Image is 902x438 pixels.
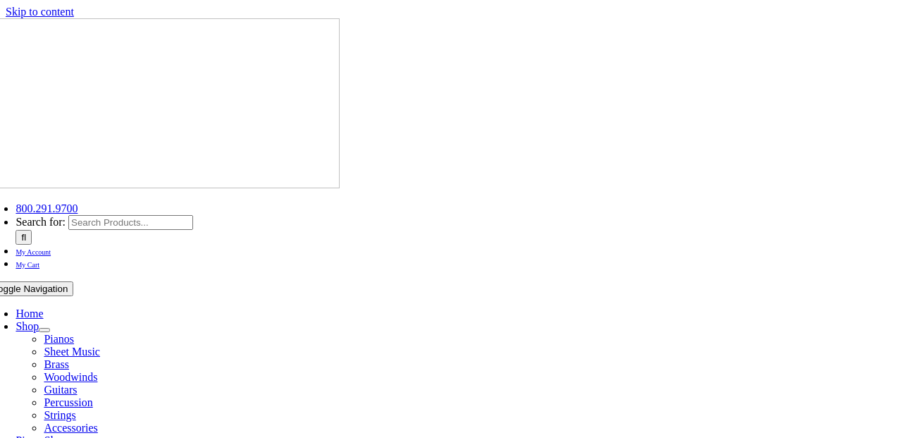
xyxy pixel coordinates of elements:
a: Guitars [44,384,77,396]
a: My Cart [16,257,39,269]
a: Percussion [44,396,92,408]
input: Search [16,230,32,245]
a: Strings [44,409,75,421]
a: Accessories [44,422,97,434]
a: Home [16,308,43,320]
a: Brass [44,358,69,370]
a: Woodwinds [44,371,97,383]
span: My Cart [16,261,39,269]
a: Skip to content [6,6,74,18]
input: Search Products... [68,215,193,230]
a: Shop [16,320,39,332]
a: My Account [16,245,51,257]
button: Open submenu of Shop [39,328,50,332]
a: 800.291.9700 [16,202,78,214]
a: Pianos [44,333,74,345]
span: My Account [16,248,51,256]
span: Search for: [16,216,66,228]
a: Sheet Music [44,346,100,358]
